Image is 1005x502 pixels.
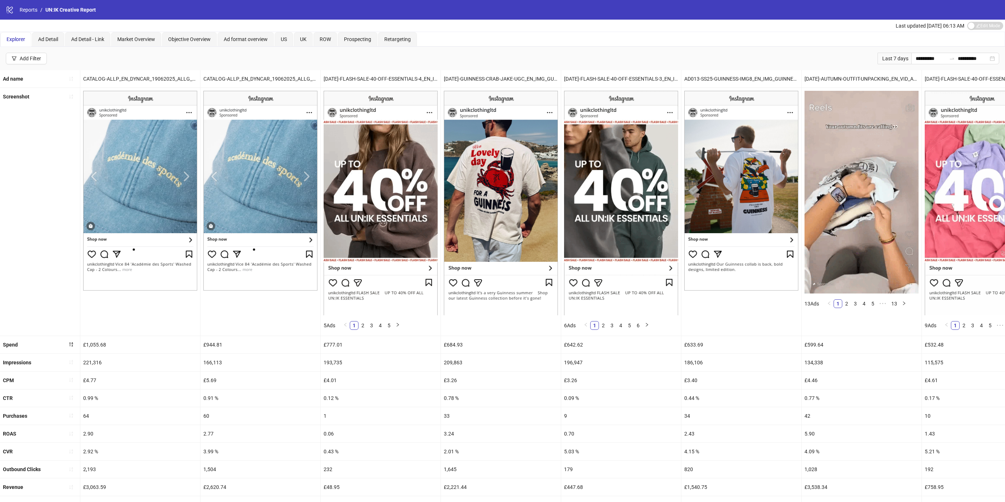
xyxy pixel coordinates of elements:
div: £3,538.34 [802,478,921,496]
div: 0.77 % [802,389,921,407]
a: 5 [986,321,994,329]
a: 5 [625,321,633,329]
span: Ad format overview [224,36,268,42]
div: 1,645 [441,461,561,478]
li: 5 [625,321,634,330]
li: 5 [385,321,393,330]
div: [DATE]-AUTUMN-OUTFIT-UNPACKING_EN_VID_ALL_CP_11092025_ALLG_CC_SC3_None__ [802,70,921,88]
div: 34 [681,407,801,425]
span: sort-ascending [69,76,74,81]
li: 3 [367,321,376,330]
div: £447.68 [561,478,681,496]
a: 1 [591,321,599,329]
div: 0.06 [321,425,441,442]
a: 2 [599,321,607,329]
a: 3 [368,321,376,329]
span: to [949,56,955,61]
b: CPM [3,377,14,383]
span: Retargeting [384,36,411,42]
span: Last updated [DATE] 06:13 AM [896,23,964,29]
div: 2.01 % [441,443,561,460]
div: 2.90 [80,425,200,442]
li: Next Page [643,321,651,330]
span: 5 Ads [324,323,335,328]
button: right [393,321,402,330]
div: £599.64 [802,336,921,353]
li: Previous Page [581,321,590,330]
span: Ad Detail - Link [71,36,104,42]
div: £3.26 [561,372,681,389]
div: 179 [561,461,681,478]
li: Next Page [900,299,908,308]
div: 1 [321,407,441,425]
li: 1 [590,321,599,330]
span: Explorer [7,36,25,42]
li: 4 [977,321,986,330]
span: left [944,323,949,327]
div: Last 7 days [878,53,911,64]
span: swap-right [949,56,955,61]
button: right [900,299,908,308]
div: 232 [321,461,441,478]
a: 3 [851,300,859,308]
b: Screenshot [3,94,29,100]
div: 4.09 % [802,443,921,460]
div: 9 [561,407,681,425]
b: Outbound Clicks [3,466,41,472]
div: £5.69 [200,372,320,389]
div: 5.90 [802,425,921,442]
span: sort-ascending [69,431,74,436]
a: 13 [889,300,899,308]
li: 13 [889,299,900,308]
div: [DATE]-FLASH-SALE-40-OFF-ESSENTIALS-4_EN_IMG_ALL_SP_02092025_ALLG_CC_SC1_None__ [321,70,441,88]
b: Spend [3,342,18,348]
span: right [902,301,906,305]
a: 1 [834,300,842,308]
span: filter [12,56,17,61]
div: AD013-SS25-GUINNESS-IMG8_EN_IMG_GUINNESS_CP_03062025_M_CC_SC24_None__ – Copy [681,70,801,88]
span: sort-descending [69,342,74,347]
div: £4.01 [321,372,441,389]
a: 1 [350,321,358,329]
div: 42 [802,407,921,425]
li: 3 [608,321,616,330]
img: Screenshot 120232757829720356 [805,91,919,293]
b: Impressions [3,360,31,365]
button: left [942,321,951,330]
div: 3.99 % [200,443,320,460]
div: 0.70 [561,425,681,442]
button: Add Filter [6,53,47,64]
div: 2,193 [80,461,200,478]
div: 0.78 % [441,389,561,407]
a: 4 [977,321,985,329]
a: 2 [843,300,851,308]
div: £2,620.74 [200,478,320,496]
li: Previous Page [825,299,834,308]
span: right [396,323,400,327]
b: ROAS [3,431,16,437]
span: sort-ascending [69,377,74,382]
div: £944.81 [200,336,320,353]
span: US [281,36,287,42]
div: 820 [681,461,801,478]
li: / [40,6,42,14]
div: 1,504 [200,461,320,478]
button: left [341,321,350,330]
div: 0.09 % [561,389,681,407]
a: 4 [376,321,384,329]
a: 2 [960,321,968,329]
li: 5 [868,299,877,308]
div: 0.44 % [681,389,801,407]
div: 2.43 [681,425,801,442]
li: Next 5 Pages [877,299,889,308]
div: £1,055.68 [80,336,200,353]
li: 2 [358,321,367,330]
div: 166,113 [200,354,320,371]
div: 221,316 [80,354,200,371]
button: right [643,321,651,330]
img: Screenshot 120226629577430356 [83,91,197,291]
li: Next Page [393,321,402,330]
div: £3,063.59 [80,478,200,496]
a: 5 [385,321,393,329]
img: Screenshot 120230076102700356 [684,91,798,291]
